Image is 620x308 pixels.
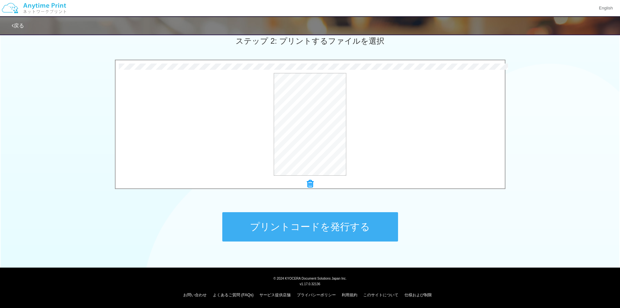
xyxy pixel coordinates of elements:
[12,23,24,28] a: 戻る
[236,37,384,45] span: ステップ 2: プリントするファイルを選択
[363,293,398,297] a: このサイトについて
[273,276,347,280] span: © 2024 KYOCERA Document Solutions Japan Inc.
[342,293,357,297] a: 利用規約
[300,282,320,286] span: v1.17.0.32136
[222,212,398,242] button: プリントコードを発行する
[183,293,207,297] a: お問い合わせ
[297,293,336,297] a: プライバシーポリシー
[259,293,291,297] a: サービス提供店舗
[213,293,254,297] a: よくあるご質問 (FAQs)
[405,293,432,297] a: 仕様および制限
